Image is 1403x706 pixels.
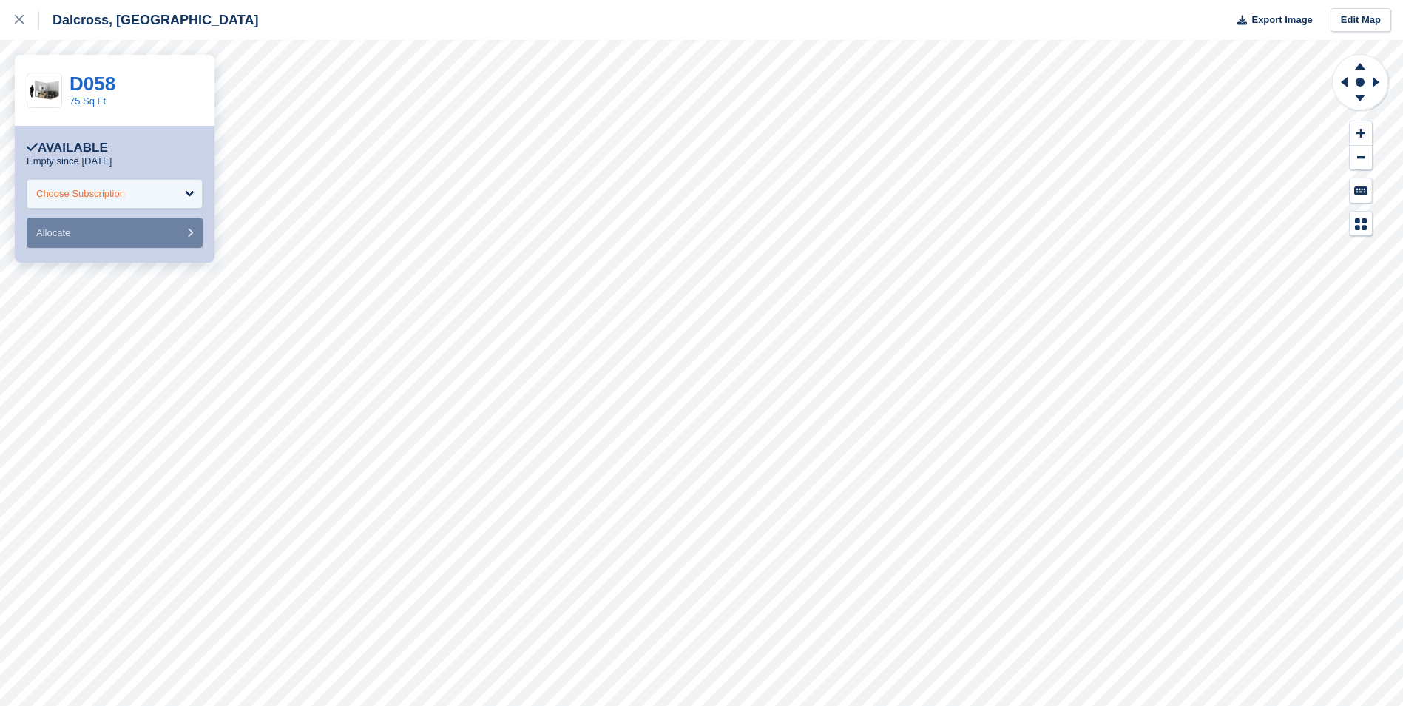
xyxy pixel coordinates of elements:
button: Keyboard Shortcuts [1350,178,1372,203]
button: Zoom In [1350,121,1372,146]
a: D058 [70,73,115,95]
div: Dalcross, [GEOGRAPHIC_DATA] [39,11,258,29]
button: Export Image [1228,8,1313,33]
span: Allocate [36,227,70,238]
button: Zoom Out [1350,146,1372,170]
div: Available [27,141,108,155]
button: Allocate [27,218,203,248]
button: Map Legend [1350,212,1372,236]
img: 75-sqft-unit.jpg [27,78,61,104]
span: Export Image [1251,13,1312,27]
a: 75 Sq Ft [70,95,106,107]
a: Edit Map [1331,8,1391,33]
p: Empty since [DATE] [27,155,112,167]
div: Choose Subscription [36,186,125,201]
